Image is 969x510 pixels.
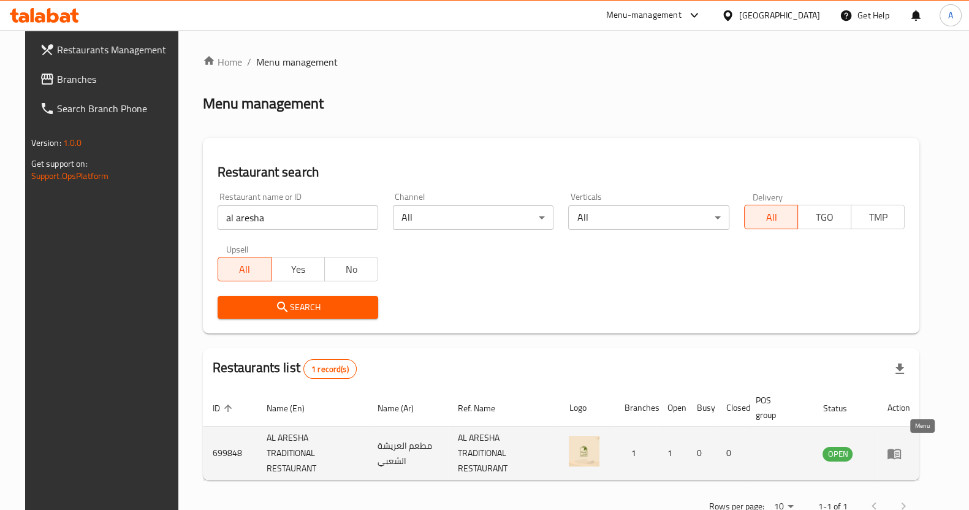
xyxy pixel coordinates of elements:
[218,163,905,181] h2: Restaurant search
[755,393,798,422] span: POS group
[378,401,430,416] span: Name (Ar)
[657,427,686,481] td: 1
[257,427,368,481] td: AL ARESHA TRADITIONAL RESTAURANT
[226,245,249,253] label: Upsell
[203,94,324,113] h2: Menu management
[458,401,511,416] span: Ref. Name
[856,208,900,226] span: TMP
[330,261,373,278] span: No
[271,257,325,281] button: Yes
[716,427,745,481] td: 0
[276,261,320,278] span: Yes
[31,156,88,172] span: Get support on:
[568,205,729,230] div: All
[750,208,793,226] span: All
[569,436,599,466] img: AL ARESHA TRADITIONAL RESTAURANT
[57,72,177,86] span: Branches
[851,205,905,229] button: TMP
[218,296,378,319] button: Search
[304,363,356,375] span: 1 record(s)
[218,257,272,281] button: All
[885,354,914,384] div: Export file
[716,389,745,427] th: Closed
[63,135,82,151] span: 1.0.0
[31,135,61,151] span: Version:
[203,55,920,69] nav: breadcrumb
[803,208,846,226] span: TGO
[30,94,187,123] a: Search Branch Phone
[614,389,657,427] th: Branches
[797,205,851,229] button: TGO
[606,8,682,23] div: Menu-management
[218,205,378,230] input: Search for restaurant name or ID..
[203,427,257,481] td: 699848
[30,35,187,64] a: Restaurants Management
[57,42,177,57] span: Restaurants Management
[303,359,357,379] div: Total records count
[614,427,657,481] td: 1
[368,427,449,481] td: مطعم العريشة الشعبي
[57,101,177,116] span: Search Branch Phone
[877,389,919,427] th: Action
[203,389,920,481] table: enhanced table
[31,168,109,184] a: Support.OpsPlatform
[753,192,783,201] label: Delivery
[448,427,559,481] td: AL ARESHA TRADITIONAL RESTAURANT
[559,389,614,427] th: Logo
[223,261,267,278] span: All
[686,427,716,481] td: 0
[213,359,357,379] h2: Restaurants list
[686,389,716,427] th: Busy
[203,55,242,69] a: Home
[657,389,686,427] th: Open
[324,257,378,281] button: No
[823,401,862,416] span: Status
[393,205,553,230] div: All
[227,300,368,315] span: Search
[823,447,853,461] span: OPEN
[256,55,338,69] span: Menu management
[739,9,820,22] div: [GEOGRAPHIC_DATA]
[247,55,251,69] li: /
[948,9,953,22] span: A
[213,401,236,416] span: ID
[30,64,187,94] a: Branches
[744,205,798,229] button: All
[267,401,321,416] span: Name (En)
